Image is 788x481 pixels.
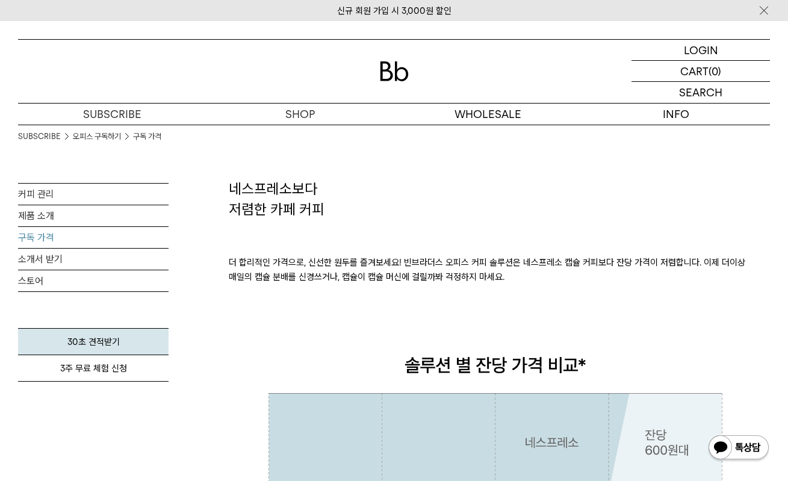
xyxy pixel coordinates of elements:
p: (0) [709,61,721,81]
a: 스토어 [18,270,169,291]
p: WHOLESALE [394,104,582,125]
a: 구독 가격 [133,131,161,143]
img: 카카오톡 채널 1:1 채팅 버튼 [707,434,770,463]
a: 소개서 받기 [18,249,169,270]
p: INFO [582,104,770,125]
a: 신규 회원 가입 시 3,000원 할인 [337,5,451,16]
a: SHOP [206,104,394,125]
a: 30초 견적받기 [18,328,169,355]
p: SEARCH [679,82,722,103]
a: SUBSCRIBE [18,104,206,125]
a: SUBSCRIBE [18,131,61,143]
h2: 네스프레소보다 저렴한 카페 커피 [229,179,770,219]
a: CART (0) [631,61,770,82]
img: 로고 [380,61,409,81]
p: LOGIN [684,40,718,60]
p: CART [680,61,709,81]
a: LOGIN [631,40,770,61]
a: 오피스 구독하기 [73,131,121,143]
a: 제품 소개 [18,205,169,226]
p: 더 합리적인 가격으로, 신선한 원두를 즐겨보세요! 빈브라더스 오피스 커피 솔루션은 네스프레소 캡슐 커피보다 잔당 가격이 저렴합니다. 이제 더이상 매일의 캡슐 분배를 신경쓰거나... [229,219,770,320]
a: 구독 가격 [18,227,169,248]
a: 3주 무료 체험 신청 [18,355,169,382]
a: 커피 관리 [18,184,169,205]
